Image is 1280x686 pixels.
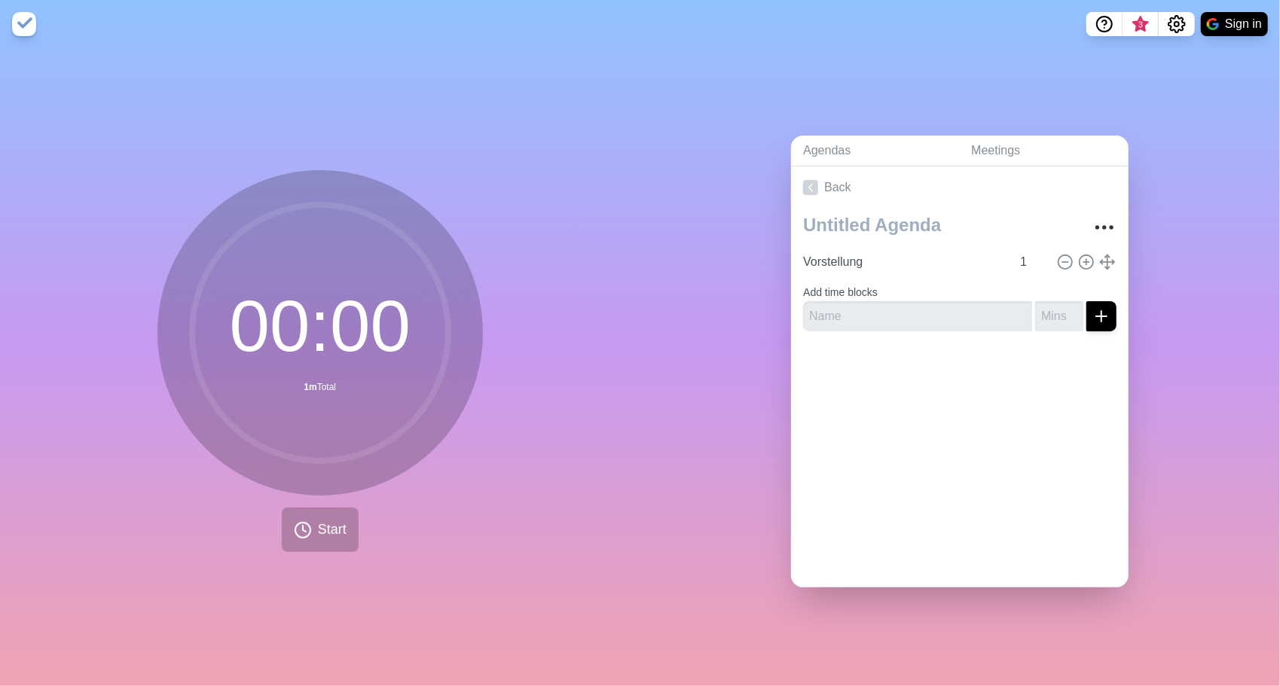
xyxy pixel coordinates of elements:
[1201,12,1268,36] button: Sign in
[1014,247,1050,277] input: Mins
[318,520,347,540] span: Start
[803,286,878,298] label: Add time blocks
[1135,19,1147,31] span: 3
[1086,12,1123,36] button: Help
[12,12,36,36] img: timeblocks logo
[1159,12,1195,36] button: Settings
[1089,212,1120,242] button: More
[803,301,1032,331] input: Name
[282,508,359,552] button: Start
[791,166,1129,209] a: Back
[1123,12,1159,36] button: What’s new
[1207,18,1219,30] img: google logo
[1035,301,1083,331] input: Mins
[959,136,1129,166] a: Meetings
[797,247,1011,277] input: Name
[791,136,959,166] a: Agendas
